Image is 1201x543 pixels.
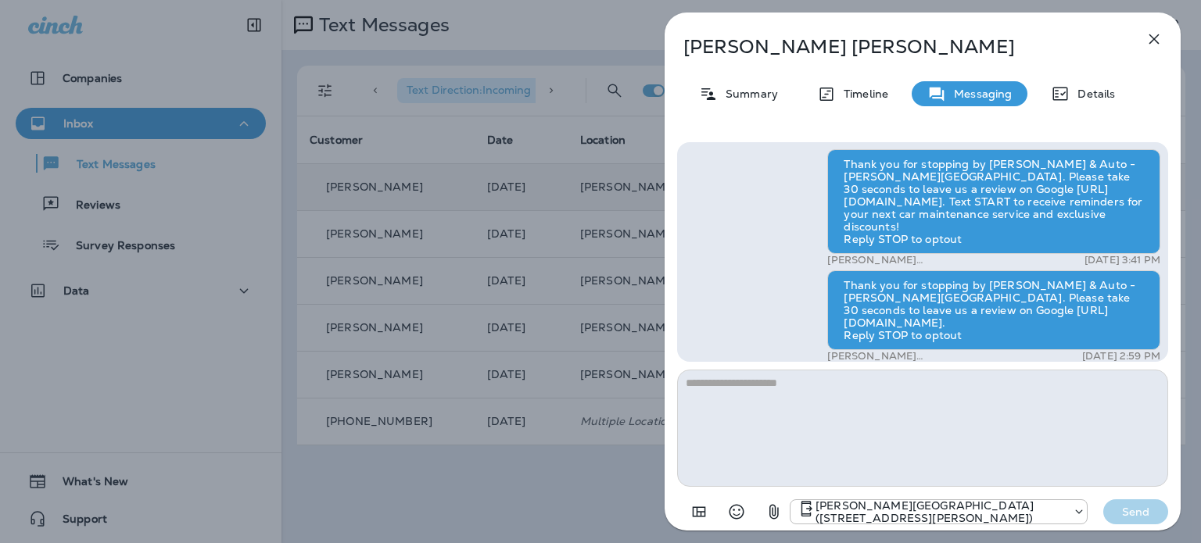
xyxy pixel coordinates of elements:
[827,270,1160,350] div: Thank you for stopping by [PERSON_NAME] & Auto - [PERSON_NAME][GEOGRAPHIC_DATA]. Please take 30 s...
[721,496,752,527] button: Select an emoji
[836,88,888,100] p: Timeline
[1082,350,1160,363] p: [DATE] 2:59 PM
[827,149,1160,254] div: Thank you for stopping by [PERSON_NAME] & Auto - [PERSON_NAME][GEOGRAPHIC_DATA]. Please take 30 s...
[946,88,1012,100] p: Messaging
[683,496,715,527] button: Add in a premade template
[683,36,1110,58] p: [PERSON_NAME] [PERSON_NAME]
[791,499,1087,524] div: +1 (402) 291-8444
[1084,254,1160,266] p: [DATE] 3:41 PM
[1070,88,1115,100] p: Details
[718,88,778,100] p: Summary
[816,499,1065,524] p: [PERSON_NAME][GEOGRAPHIC_DATA] ([STREET_ADDRESS][PERSON_NAME])
[827,254,1027,266] p: [PERSON_NAME][GEOGRAPHIC_DATA] ([STREET_ADDRESS][PERSON_NAME])
[827,350,1027,363] p: [PERSON_NAME][GEOGRAPHIC_DATA] ([STREET_ADDRESS][PERSON_NAME])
